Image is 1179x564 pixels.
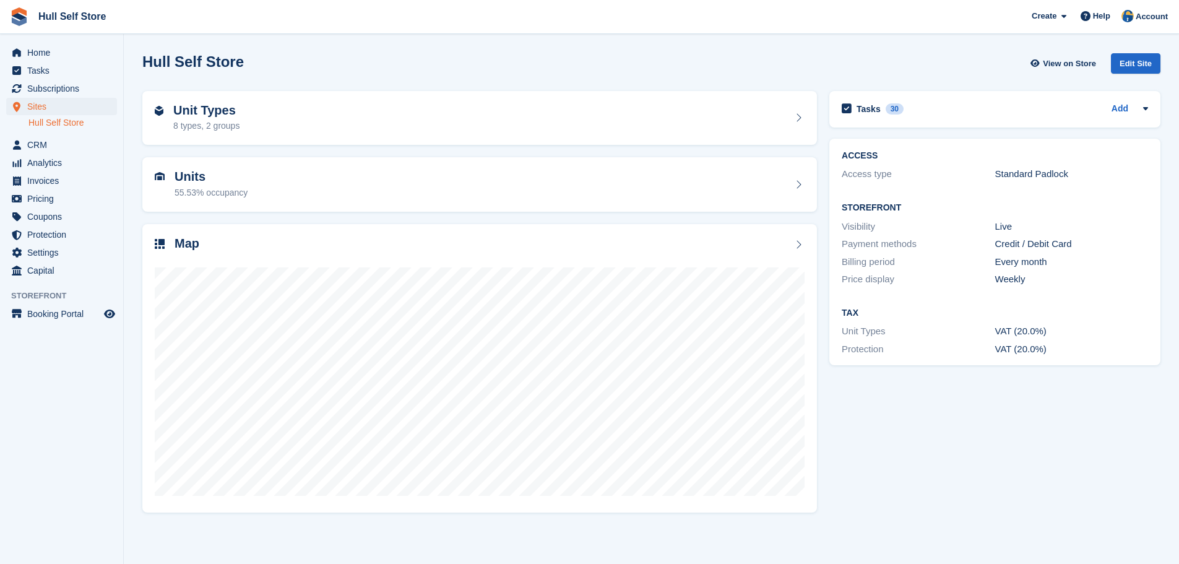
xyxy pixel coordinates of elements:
img: unit-type-icn-2b2737a686de81e16bb02015468b77c625bbabd49415b5ef34ead5e3b44a266d.svg [155,106,163,116]
a: menu [6,262,117,279]
span: Home [27,44,101,61]
div: Price display [842,272,995,287]
span: Help [1093,10,1110,22]
img: stora-icon-8386f47178a22dfd0bd8f6a31ec36ba5ce8667c1dd55bd0f319d3a0aa187defe.svg [10,7,28,26]
h2: Units [175,170,248,184]
a: menu [6,80,117,97]
a: Unit Types 8 types, 2 groups [142,91,817,145]
div: Protection [842,342,995,357]
a: menu [6,44,117,61]
div: Payment methods [842,237,995,251]
span: Pricing [27,190,101,207]
img: Hull Self Store [1121,10,1134,22]
a: menu [6,136,117,154]
h2: Map [175,236,199,251]
span: Subscriptions [27,80,101,97]
div: Credit / Debit Card [995,237,1148,251]
div: Edit Site [1111,53,1160,74]
a: Edit Site [1111,53,1160,79]
div: Access type [842,167,995,181]
a: menu [6,154,117,171]
h2: Tasks [857,103,881,115]
h2: Hull Self Store [142,53,244,70]
span: Invoices [27,172,101,189]
span: Sites [27,98,101,115]
span: Capital [27,262,101,279]
a: menu [6,62,117,79]
h2: Tax [842,308,1148,318]
div: VAT (20.0%) [995,342,1148,357]
a: Add [1112,102,1128,116]
span: Settings [27,244,101,261]
span: Storefront [11,290,123,302]
a: menu [6,190,117,207]
a: Hull Self Store [28,117,117,129]
div: 8 types, 2 groups [173,119,240,132]
div: 55.53% occupancy [175,186,248,199]
div: 30 [886,103,904,115]
a: Map [142,224,817,513]
span: Coupons [27,208,101,225]
span: Booking Portal [27,305,101,323]
div: Billing period [842,255,995,269]
span: Tasks [27,62,101,79]
div: Live [995,220,1148,234]
img: map-icn-33ee37083ee616e46c38cad1a60f524a97daa1e2b2c8c0bc3eb3415660979fc1.svg [155,239,165,249]
span: Protection [27,226,101,243]
h2: Storefront [842,203,1148,213]
span: Account [1136,11,1168,23]
h2: Unit Types [173,103,240,118]
div: Every month [995,255,1148,269]
div: Standard Padlock [995,167,1148,181]
div: Weekly [995,272,1148,287]
a: View on Store [1029,53,1101,74]
span: CRM [27,136,101,154]
span: Create [1032,10,1056,22]
h2: ACCESS [842,151,1148,161]
div: VAT (20.0%) [995,324,1148,339]
span: Analytics [27,154,101,171]
div: Visibility [842,220,995,234]
a: Units 55.53% occupancy [142,157,817,212]
a: Preview store [102,306,117,321]
a: Hull Self Store [33,6,111,27]
a: menu [6,226,117,243]
a: menu [6,172,117,189]
img: unit-icn-7be61d7bf1b0ce9d3e12c5938cc71ed9869f7b940bace4675aadf7bd6d80202e.svg [155,172,165,181]
span: View on Store [1043,58,1096,70]
a: menu [6,98,117,115]
a: menu [6,305,117,323]
div: Unit Types [842,324,995,339]
a: menu [6,244,117,261]
a: menu [6,208,117,225]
